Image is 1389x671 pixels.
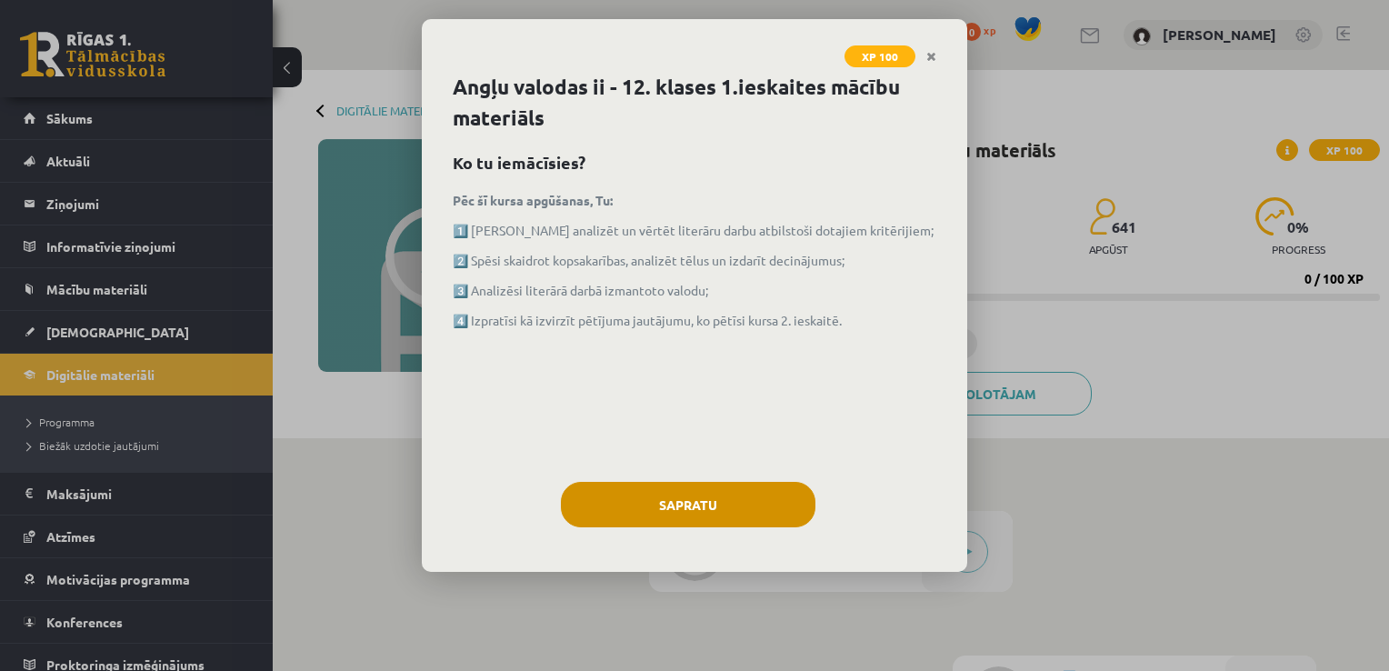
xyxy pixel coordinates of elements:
[453,150,936,175] h2: Ko tu iemācīsies?
[453,192,613,208] strong: Pēc šī kursa apgūšanas, Tu:
[453,311,936,330] p: 4️⃣ Izpratīsi kā izvirzīt pētījuma jautājumu, ko pētīsi kursa 2. ieskaitē.
[561,482,815,527] button: Sapratu
[453,281,936,300] p: 3️⃣ Analizēsi literārā darbā izmantoto valodu;
[453,221,936,240] p: 1️⃣ [PERSON_NAME] analizēt un vērtēt literāru darbu atbilstoši dotajiem kritērijiem;
[453,251,936,270] p: 2️⃣ Spēsi skaidrot kopsakarības, analizēt tēlus un izdarīt decinājumus;
[844,45,915,67] span: XP 100
[453,72,936,134] h1: Angļu valodas ii - 12. klases 1.ieskaites mācību materiāls
[915,39,947,75] a: Close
